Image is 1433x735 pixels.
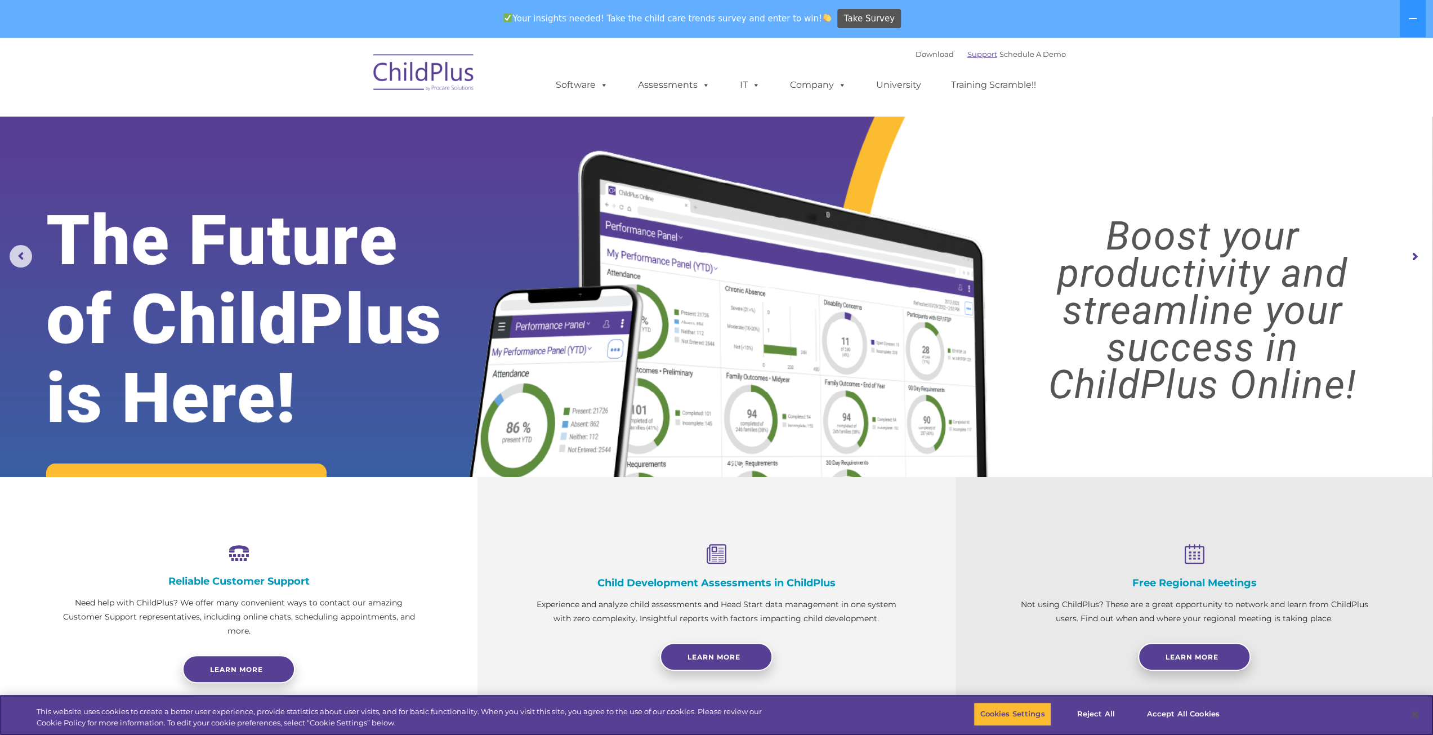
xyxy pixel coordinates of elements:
rs-layer: Boost your productivity and streamline your success in ChildPlus Online! [990,217,1415,403]
span: Learn More [688,653,740,661]
p: Not using ChildPlus? These are a great opportunity to network and learn from ChildPlus users. Fin... [1012,598,1377,626]
p: Experience and analyze child assessments and Head Start data management in one system with zero c... [534,598,899,626]
a: Learn More [1138,643,1251,671]
img: 👏 [823,14,831,22]
img: ✅ [503,14,512,22]
font: | [916,50,1066,59]
a: University [865,74,932,96]
h4: Child Development Assessments in ChildPlus [534,577,899,589]
button: Accept All Cookies [1141,702,1226,726]
a: Take Survey [837,9,901,29]
div: This website uses cookies to create a better user experience, provide statistics about user visit... [37,706,788,728]
a: Download [916,50,954,59]
a: Support [967,50,997,59]
a: Schedule A Demo [999,50,1066,59]
span: Learn more [210,665,263,674]
a: Learn more [182,655,295,683]
a: Company [779,74,858,96]
button: Cookies Settings [974,702,1051,726]
a: IT [729,74,771,96]
a: Assessments [627,74,721,96]
span: Last name [157,74,191,83]
button: Reject All [1061,702,1131,726]
a: Learn More [660,643,773,671]
span: Phone number [157,121,204,129]
a: Training Scramble!! [940,74,1047,96]
a: Software [544,74,619,96]
span: Take Survey [844,9,895,29]
h4: Free Regional Meetings [1012,577,1377,589]
a: Request a Demo [46,464,327,526]
button: Close [1403,702,1427,727]
p: Need help with ChildPlus? We offer many convenient ways to contact our amazing Customer Support r... [56,596,421,638]
rs-layer: The Future of ChildPlus is Here! [46,201,504,438]
span: Learn More [1166,653,1218,661]
img: ChildPlus by Procare Solutions [368,46,480,103]
span: Your insights needed! Take the child care trends survey and enter to win! [499,7,836,29]
h4: Reliable Customer Support [56,575,421,587]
